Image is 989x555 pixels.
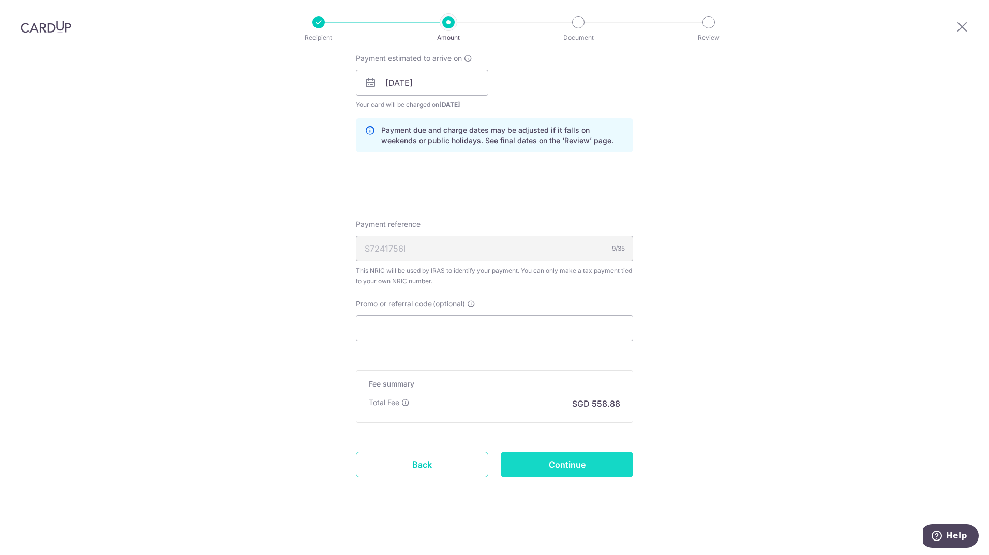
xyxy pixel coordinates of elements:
a: Back [356,452,488,477]
span: (optional) [433,299,465,309]
p: Review [670,33,747,43]
span: Promo or referral code [356,299,432,309]
p: SGD 558.88 [572,397,620,410]
p: Recipient [280,33,357,43]
span: [DATE] [439,101,460,109]
p: Document [540,33,617,43]
iframe: Opens a widget where you can find more information [923,524,979,550]
span: Payment reference [356,219,421,229]
div: This NRIC will be used by IRAS to identify your payment. You can only make a tax payment tied to ... [356,266,633,286]
p: Total Fee [369,397,399,408]
p: Amount [410,33,487,43]
input: Continue [501,452,633,477]
h5: Fee summary [369,379,620,389]
p: Payment due and charge dates may be adjusted if it falls on weekends or public holidays. See fina... [381,125,624,146]
span: Payment estimated to arrive on [356,53,462,64]
div: 9/35 [612,243,625,254]
input: DD / MM / YYYY [356,70,488,96]
span: Your card will be charged on [356,100,488,110]
img: CardUp [21,21,71,33]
